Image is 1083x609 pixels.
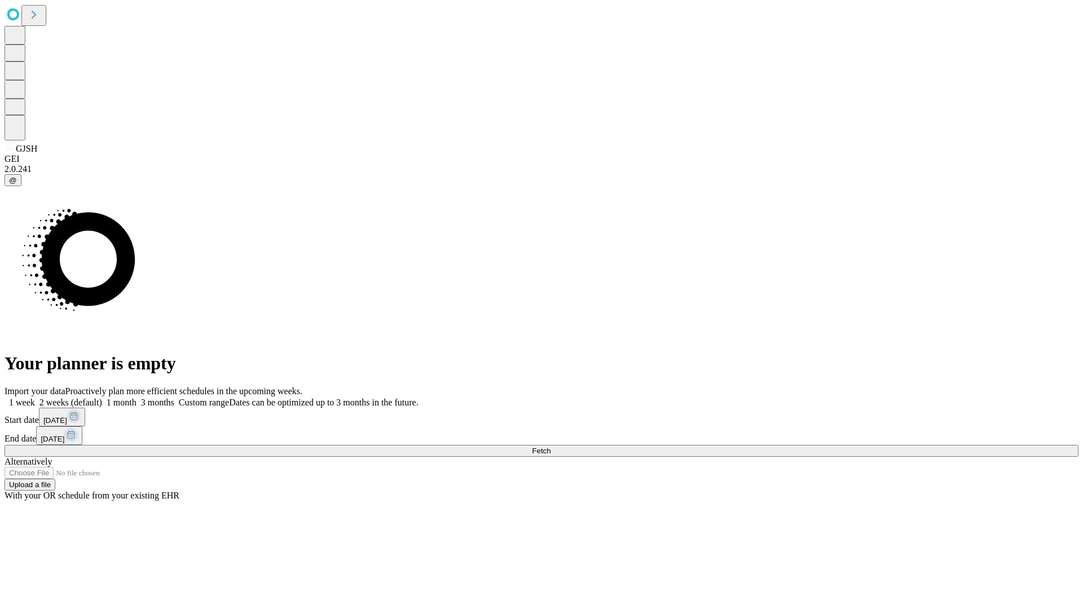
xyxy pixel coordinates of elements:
span: With your OR schedule from your existing EHR [5,491,179,500]
span: Custom range [179,398,229,407]
span: Alternatively [5,457,52,466]
button: [DATE] [39,408,85,426]
button: [DATE] [36,426,82,445]
span: Import your data [5,386,65,396]
span: Proactively plan more efficient schedules in the upcoming weeks. [65,386,302,396]
button: Fetch [5,445,1078,457]
div: Start date [5,408,1078,426]
h1: Your planner is empty [5,353,1078,374]
div: End date [5,426,1078,445]
span: GJSH [16,144,37,153]
span: Fetch [532,447,551,455]
span: 1 week [9,398,35,407]
span: [DATE] [41,435,64,443]
span: @ [9,176,17,184]
div: GEI [5,154,1078,164]
span: 3 months [141,398,174,407]
div: 2.0.241 [5,164,1078,174]
button: Upload a file [5,479,55,491]
span: [DATE] [43,416,67,425]
span: 1 month [107,398,137,407]
button: @ [5,174,21,186]
span: 2 weeks (default) [39,398,102,407]
span: Dates can be optimized up to 3 months in the future. [229,398,418,407]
